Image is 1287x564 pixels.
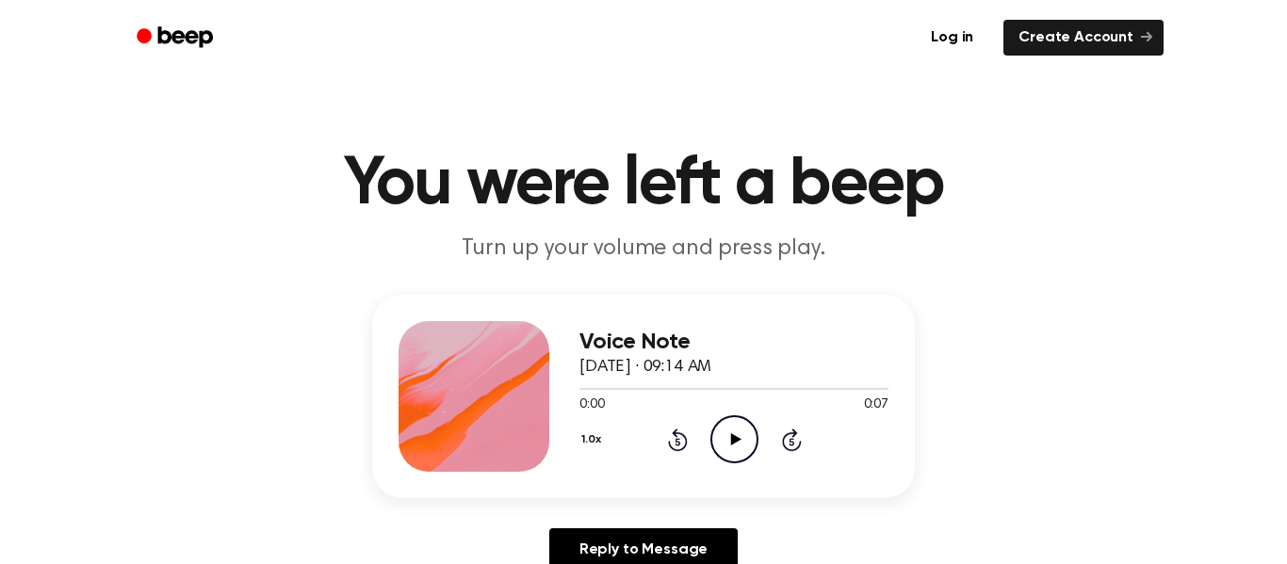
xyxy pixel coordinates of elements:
a: Log in [912,16,992,59]
h3: Voice Note [579,330,888,355]
span: 0:00 [579,395,604,415]
button: 1.0x [579,424,608,456]
a: Beep [123,20,230,56]
h1: You were left a beep [161,151,1126,218]
p: Turn up your volume and press play. [282,234,1005,265]
span: [DATE] · 09:14 AM [579,359,711,376]
span: 0:07 [864,395,888,415]
a: Create Account [1003,20,1164,56]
